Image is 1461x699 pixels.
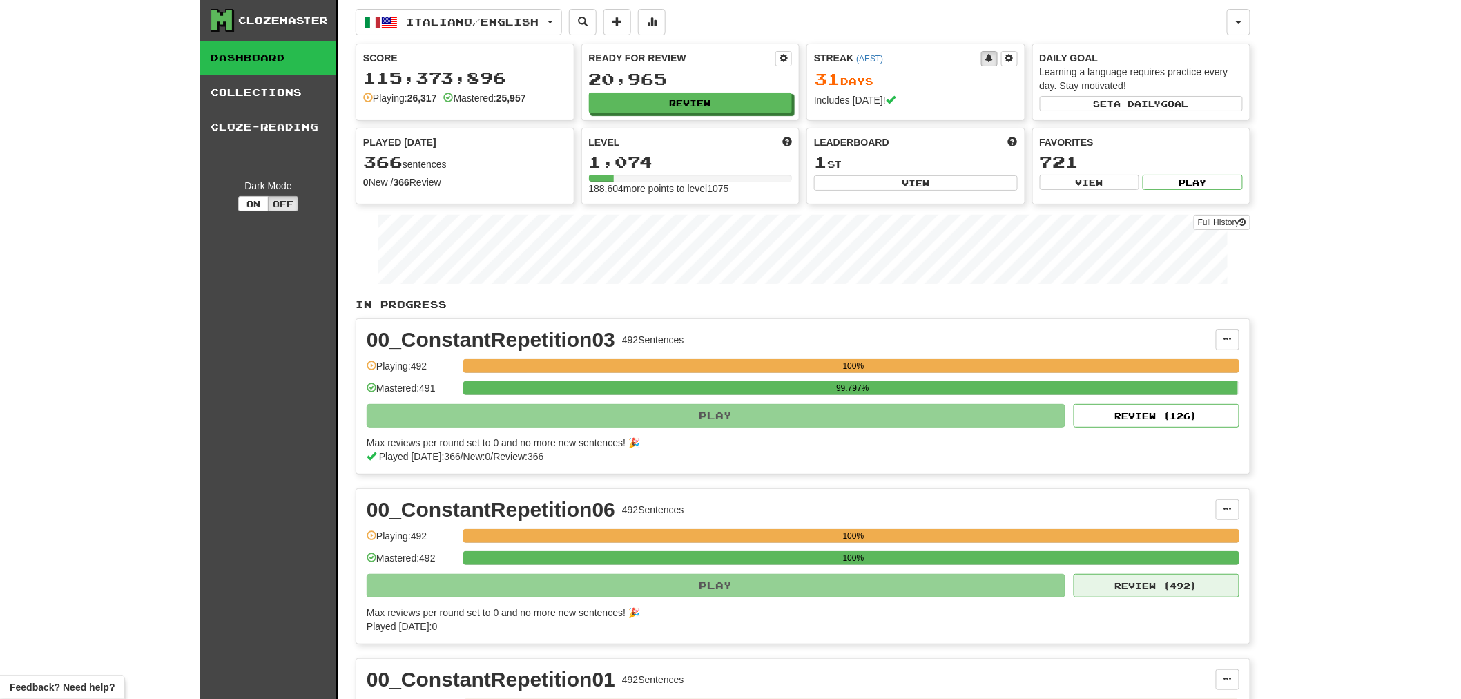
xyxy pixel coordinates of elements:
[407,93,437,104] strong: 26,317
[1040,135,1244,149] div: Favorites
[814,153,1018,171] div: st
[367,529,456,552] div: Playing: 492
[268,196,298,211] button: Off
[589,135,620,149] span: Level
[1143,175,1243,190] button: Play
[467,381,1237,395] div: 99.797%
[622,333,684,347] div: 492 Sentences
[367,621,437,632] span: Played [DATE]: 0
[367,499,615,520] div: 00_ConstantRepetition06
[367,574,1065,597] button: Play
[814,152,827,171] span: 1
[1040,51,1244,65] div: Daily Goal
[589,70,793,88] div: 20,965
[589,153,793,171] div: 1,074
[622,673,684,687] div: 492 Sentences
[363,153,567,171] div: sentences
[493,451,543,462] span: Review: 366
[394,177,409,188] strong: 366
[200,110,336,144] a: Cloze-Reading
[1074,574,1239,597] button: Review (492)
[363,91,437,105] div: Playing:
[367,669,615,690] div: 00_ConstantRepetition01
[814,70,1018,88] div: Day s
[814,51,981,65] div: Streak
[367,404,1065,428] button: Play
[356,9,562,35] button: Italiano/English
[407,16,539,28] span: Italiano / English
[367,436,1231,450] div: Max reviews per round set to 0 and no more new sentences! 🎉
[379,451,461,462] span: Played [DATE]: 366
[589,93,793,113] button: Review
[363,177,369,188] strong: 0
[363,152,403,171] span: 366
[814,135,889,149] span: Leaderboard
[238,14,328,28] div: Clozemaster
[211,179,326,193] div: Dark Mode
[1114,99,1161,108] span: a daily
[200,75,336,110] a: Collections
[814,69,840,88] span: 31
[1040,153,1244,171] div: 721
[444,91,526,105] div: Mastered:
[363,135,436,149] span: Played [DATE]
[367,329,615,350] div: 00_ConstantRepetition03
[496,93,526,104] strong: 25,957
[10,680,115,694] span: Open feedback widget
[367,606,1231,620] div: Max reviews per round set to 0 and no more new sentences! 🎉
[363,175,567,189] div: New / Review
[363,51,567,65] div: Score
[814,93,1018,107] div: Includes [DATE]!
[856,54,883,64] a: (AEST)
[589,51,776,65] div: Ready for Review
[467,359,1239,373] div: 100%
[238,196,269,211] button: On
[467,529,1239,543] div: 100%
[363,69,567,86] div: 115,373,896
[603,9,631,35] button: Add sentence to collection
[367,359,456,382] div: Playing: 492
[1040,175,1140,190] button: View
[782,135,792,149] span: Score more points to level up
[356,298,1250,312] p: In Progress
[367,381,456,404] div: Mastered: 491
[814,175,1018,191] button: View
[467,551,1239,565] div: 100%
[1194,215,1250,230] a: Full History
[200,41,336,75] a: Dashboard
[638,9,666,35] button: More stats
[1074,404,1239,428] button: Review (126)
[569,9,597,35] button: Search sentences
[589,182,793,195] div: 188,604 more points to level 1075
[1040,65,1244,93] div: Learning a language requires practice every day. Stay motivated!
[463,451,491,462] span: New: 0
[1040,96,1244,111] button: Seta dailygoal
[491,451,494,462] span: /
[367,551,456,574] div: Mastered: 492
[1008,135,1018,149] span: This week in points, UTC
[622,503,684,517] div: 492 Sentences
[461,451,463,462] span: /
